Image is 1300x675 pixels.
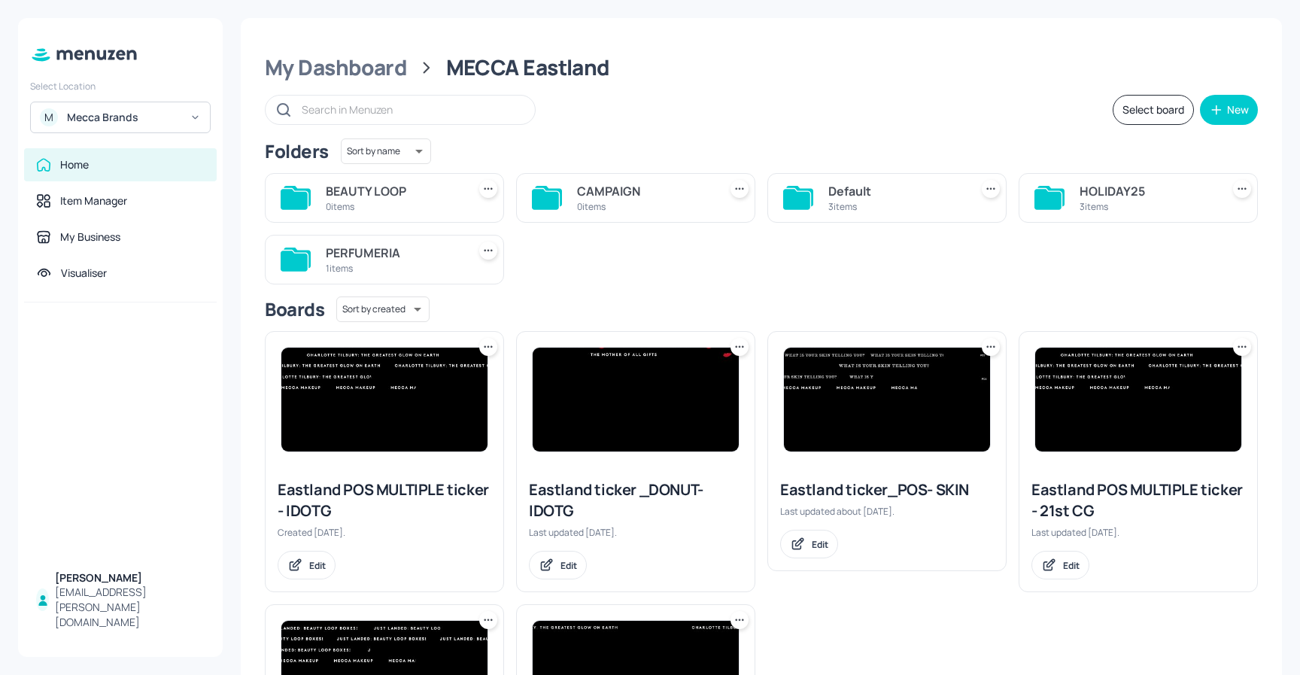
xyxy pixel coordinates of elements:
[302,99,520,120] input: Search in Menuzen
[780,479,994,500] div: Eastland ticker_POS- SKIN
[780,505,994,518] div: Last updated about [DATE].
[1080,200,1215,213] div: 3 items
[529,479,743,521] div: Eastland ticker _DONUT- IDOTG
[265,54,407,81] div: My Dashboard
[60,193,127,208] div: Item Manager
[812,538,828,551] div: Edit
[326,262,461,275] div: 1 items
[309,559,326,572] div: Edit
[67,110,181,125] div: Mecca Brands
[446,54,610,81] div: MECCA Eastland
[1227,105,1249,115] div: New
[60,157,89,172] div: Home
[828,200,964,213] div: 3 items
[1200,95,1258,125] button: New
[784,348,990,452] img: 2025-08-18-17555559584795wm7td9yw3i.jpeg
[30,80,211,93] div: Select Location
[1080,182,1215,200] div: HOLIDAY25
[60,230,120,245] div: My Business
[1031,526,1245,539] div: Last updated [DATE].
[326,182,461,200] div: BEAUTY LOOP
[560,559,577,572] div: Edit
[55,585,205,630] div: [EMAIL_ADDRESS][PERSON_NAME][DOMAIN_NAME]
[1035,348,1241,452] img: 2025-05-29-1748494111064on2fli3gu9a.jpeg
[336,294,430,324] div: Sort by created
[281,348,487,452] img: 2025-05-29-1748494111064on2fli3gu9a.jpeg
[529,526,743,539] div: Last updated [DATE].
[61,266,107,281] div: Visualiser
[278,479,491,521] div: Eastland POS MULTIPLE ticker - IDOTG
[265,139,329,163] div: Folders
[1113,95,1194,125] button: Select board
[278,526,491,539] div: Created [DATE].
[577,182,712,200] div: CAMPAIGN
[40,108,58,126] div: M
[326,200,461,213] div: 0 items
[1031,479,1245,521] div: Eastland POS MULTIPLE ticker - 21st CG
[1063,559,1080,572] div: Edit
[326,244,461,262] div: PERFUMERIA
[55,570,205,585] div: [PERSON_NAME]
[341,136,431,166] div: Sort by name
[828,182,964,200] div: Default
[577,200,712,213] div: 0 items
[265,297,324,321] div: Boards
[533,348,739,452] img: 2025-05-06-1746489746629jp2ytgttlt.jpeg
